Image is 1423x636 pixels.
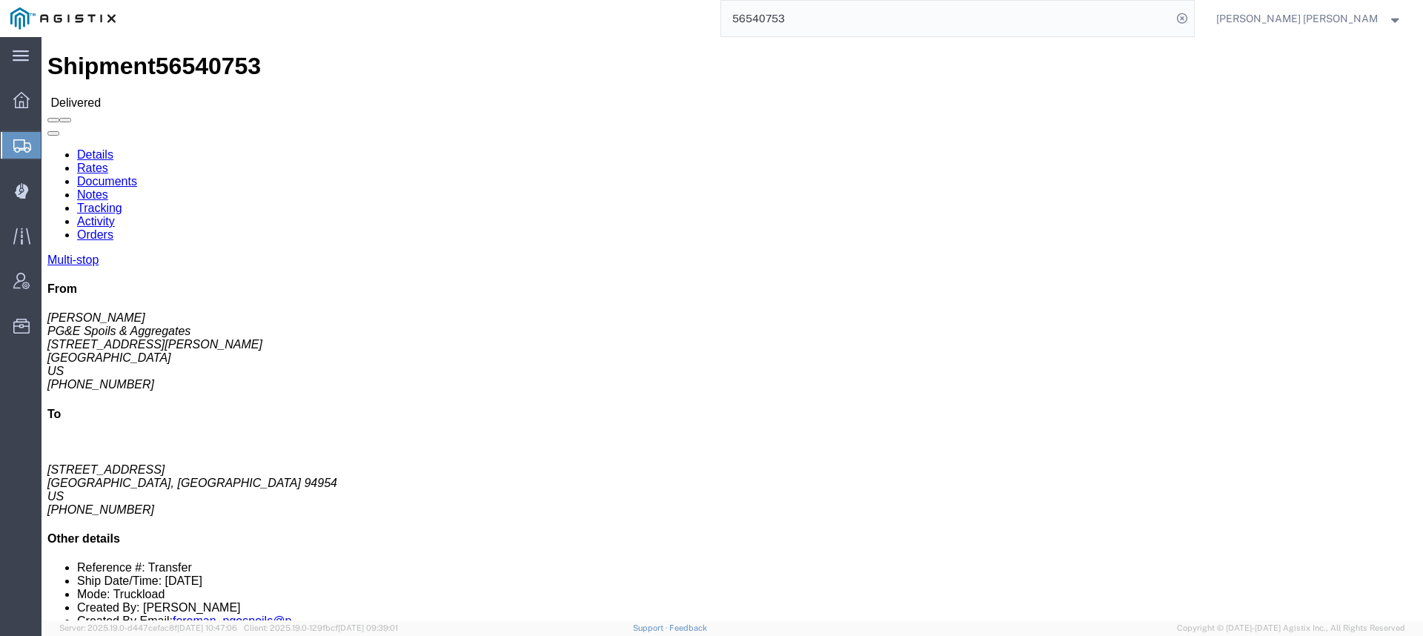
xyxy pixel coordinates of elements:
[10,7,116,30] img: logo
[177,623,237,632] span: [DATE] 10:47:06
[669,623,707,632] a: Feedback
[721,1,1172,36] input: Search for shipment number, reference number
[244,623,398,632] span: Client: 2025.19.0-129fbcf
[1216,10,1379,27] span: Kayte Bray Dogali
[42,37,1423,620] iframe: FS Legacy Container
[338,623,398,632] span: [DATE] 09:39:01
[633,623,670,632] a: Support
[1177,622,1405,635] span: Copyright © [DATE]-[DATE] Agistix Inc., All Rights Reserved
[59,623,237,632] span: Server: 2025.19.0-d447cefac8f
[1215,10,1402,27] button: [PERSON_NAME] [PERSON_NAME]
